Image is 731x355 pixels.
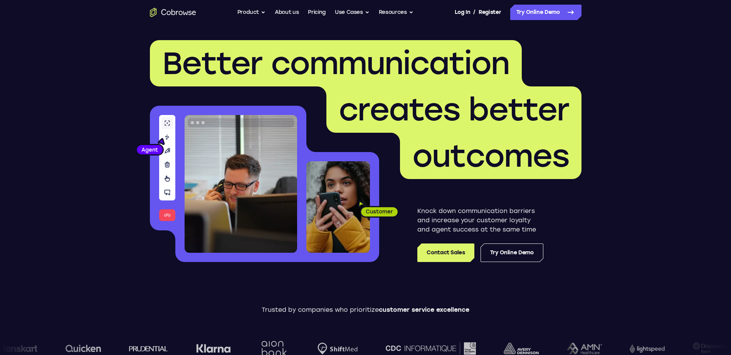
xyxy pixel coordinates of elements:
[412,137,569,174] span: outcomes
[417,243,474,262] a: Contact Sales
[379,306,469,313] span: customer service excellence
[479,5,501,20] a: Register
[185,115,297,253] img: A customer support agent talking on the phone
[481,243,543,262] a: Try Online Demo
[306,161,370,253] img: A customer holding their phone
[455,5,470,20] a: Log In
[627,344,662,352] img: Lightspeed
[473,8,476,17] span: /
[127,345,166,352] img: prudential
[383,342,473,354] img: CDC Informatique
[275,5,299,20] a: About us
[150,8,196,17] a: Go to the home page
[379,5,413,20] button: Resources
[315,343,355,355] img: Shiftmed
[501,343,536,354] img: avery-dennison
[417,206,543,234] p: Knock down communication barriers and increase your customer loyalty and agent success at the sam...
[339,91,569,128] span: creates better
[510,5,581,20] a: Try Online Demo
[237,5,266,20] button: Product
[564,343,599,355] img: AMN Healthcare
[335,5,370,20] button: Use Cases
[193,344,228,353] img: Klarna
[162,45,509,82] span: Better communication
[308,5,326,20] a: Pricing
